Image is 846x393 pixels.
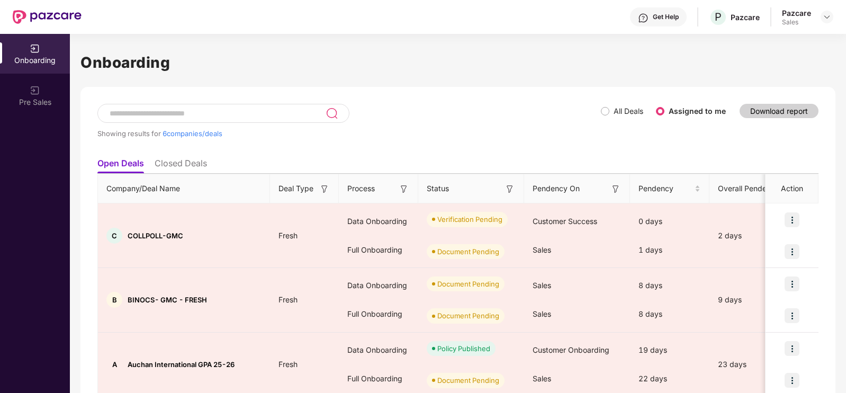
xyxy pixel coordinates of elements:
div: 8 days [630,271,709,300]
div: 9 days [709,294,799,306]
img: svg+xml;base64,PHN2ZyB3aWR0aD0iMTYiIGhlaWdodD0iMTYiIHZpZXdCb3g9IjAgMCAxNiAxNiIgZmlsbD0ibm9uZSIgeG... [399,184,409,194]
img: icon [785,244,799,259]
div: Data Onboarding [339,271,418,300]
div: Data Onboarding [339,336,418,364]
div: 2 days [709,230,799,242]
th: Company/Deal Name [98,174,270,203]
img: svg+xml;base64,PHN2ZyBpZD0iRHJvcGRvd24tMzJ4MzIiIHhtbG5zPSJodHRwOi8vd3d3LnczLm9yZy8yMDAwL3N2ZyIgd2... [823,13,831,21]
span: Sales [533,281,551,290]
div: Full Onboarding [339,236,418,264]
th: Action [766,174,818,203]
span: Fresh [270,231,306,240]
div: 0 days [630,207,709,236]
th: Pendency [630,174,709,203]
div: C [106,228,122,244]
img: svg+xml;base64,PHN2ZyB3aWR0aD0iMjAiIGhlaWdodD0iMjAiIHZpZXdCb3g9IjAgMCAyMCAyMCIgZmlsbD0ibm9uZSIgeG... [30,43,40,54]
span: 6 companies/deals [163,129,222,138]
span: Auchan International GPA 25-26 [128,360,235,369]
span: Process [347,183,375,194]
span: Sales [533,309,551,318]
div: Pazcare [731,12,760,22]
div: Document Pending [437,375,499,386]
li: Closed Deals [155,158,207,173]
div: Document Pending [437,279,499,289]
span: Fresh [270,295,306,304]
div: Showing results for [97,129,601,138]
div: Sales [782,18,811,26]
img: icon [785,276,799,291]
div: Document Pending [437,246,499,257]
div: Document Pending [437,310,499,321]
img: icon [785,341,799,356]
div: Full Onboarding [339,364,418,393]
span: Sales [533,374,551,383]
label: Assigned to me [669,106,726,115]
span: P [715,11,722,23]
img: svg+xml;base64,PHN2ZyB3aWR0aD0iMTYiIGhlaWdodD0iMTYiIHZpZXdCb3g9IjAgMCAxNiAxNiIgZmlsbD0ibm9uZSIgeG... [610,184,621,194]
div: Full Onboarding [339,300,418,328]
span: BINOCS- GMC - FRESH [128,296,207,304]
span: Customer Onboarding [533,345,609,354]
img: icon [785,212,799,227]
div: Verification Pending [437,214,502,225]
span: COLLPOLL-GMC [128,231,183,240]
span: Pendency [638,183,692,194]
label: All Deals [614,106,643,115]
span: Sales [533,245,551,254]
span: Customer Success [533,217,597,226]
div: 19 days [630,336,709,364]
img: New Pazcare Logo [13,10,82,24]
span: Pendency On [533,183,580,194]
h1: Onboarding [80,51,835,74]
img: svg+xml;base64,PHN2ZyB3aWR0aD0iMTYiIGhlaWdodD0iMTYiIHZpZXdCb3g9IjAgMCAxNiAxNiIgZmlsbD0ibm9uZSIgeG... [319,184,330,194]
li: Open Deals [97,158,144,173]
div: Policy Published [437,343,490,354]
img: svg+xml;base64,PHN2ZyB3aWR0aD0iMjQiIGhlaWdodD0iMjUiIHZpZXdCb3g9IjAgMCAyNCAyNSIgZmlsbD0ibm9uZSIgeG... [326,107,338,120]
div: Data Onboarding [339,207,418,236]
div: 8 days [630,300,709,328]
div: 22 days [630,364,709,393]
div: 1 days [630,236,709,264]
span: Status [427,183,449,194]
div: A [106,356,122,372]
img: svg+xml;base64,PHN2ZyB3aWR0aD0iMjAiIGhlaWdodD0iMjAiIHZpZXdCb3g9IjAgMCAyMCAyMCIgZmlsbD0ibm9uZSIgeG... [30,85,40,96]
div: B [106,292,122,308]
span: Deal Type [278,183,313,194]
img: svg+xml;base64,PHN2ZyB3aWR0aD0iMTYiIGhlaWdodD0iMTYiIHZpZXdCb3g9IjAgMCAxNiAxNiIgZmlsbD0ibm9uZSIgeG... [505,184,515,194]
div: Pazcare [782,8,811,18]
img: icon [785,308,799,323]
div: Get Help [653,13,679,21]
img: icon [785,373,799,388]
th: Overall Pendency [709,174,799,203]
img: svg+xml;base64,PHN2ZyBpZD0iSGVscC0zMngzMiIgeG1sbnM9Imh0dHA6Ly93d3cudzMub3JnLzIwMDAvc3ZnIiB3aWR0aD... [638,13,649,23]
button: Download report [740,104,818,118]
span: Fresh [270,360,306,369]
div: 23 days [709,359,799,370]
